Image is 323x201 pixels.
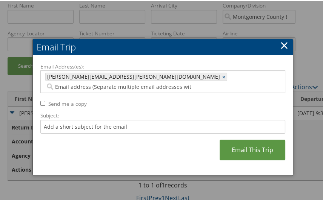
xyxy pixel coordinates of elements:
[222,72,227,80] a: ×
[48,99,87,107] label: Send me a copy
[280,37,289,52] a: ×
[40,111,285,119] label: Subject:
[45,82,196,90] input: Email address (Separate multiple email addresses with commas)
[33,38,292,55] h2: Email Trip
[40,62,285,70] label: Email Address(es):
[40,119,285,133] input: Add a short subject for the email
[46,72,220,80] span: [PERSON_NAME][EMAIL_ADDRESS][PERSON_NAME][DOMAIN_NAME]
[220,139,285,160] a: Email This Trip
